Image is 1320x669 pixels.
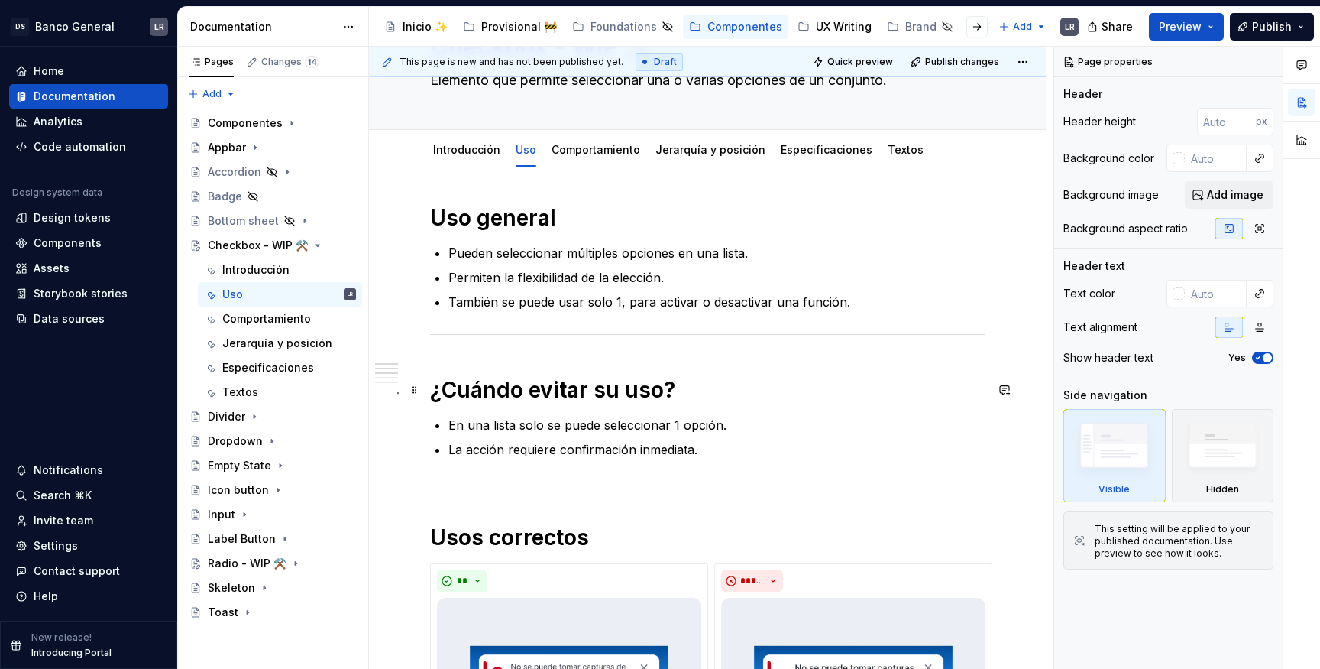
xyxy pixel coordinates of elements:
p: En una lista solo se puede seleccionar 1 opción. [448,416,985,434]
a: Foundations [566,15,680,39]
div: Uso [510,133,542,165]
div: UX Writing [816,19,872,34]
div: Storybook stories [34,286,128,301]
div: Banco General [35,19,115,34]
a: Comportamiento [552,143,640,156]
div: Jerarquía y posición [649,133,772,165]
p: Pueden seleccionar múltiples opciones en una lista. [448,244,985,262]
div: Badge [208,189,242,204]
p: También se puede usar solo 1, para activar o desactivar una función. [448,293,985,311]
button: Publish [1230,13,1314,41]
button: Publish changes [906,51,1006,73]
div: Assets [34,261,70,276]
div: Hidden [1206,483,1239,495]
div: DS [11,18,29,36]
div: Page tree [378,11,991,42]
a: Bottom sheet [183,209,362,233]
div: Divider [208,409,245,424]
a: Toast [183,600,362,625]
a: Introducción [433,143,500,156]
div: Checkbox - WIP ⚒️ [208,238,309,253]
div: Inicio ✨ [403,19,448,34]
div: Text color [1063,286,1115,301]
div: Background aspect ratio [1063,221,1188,236]
a: Design tokens [9,206,168,230]
span: Publish [1252,19,1292,34]
div: Help [34,589,58,604]
div: Textos [882,133,930,165]
a: Icon button [183,478,362,502]
div: LR [1065,21,1075,33]
a: Appbar [183,135,362,160]
a: Radio - WIP ⚒️ [183,551,362,576]
div: Toast [208,605,238,620]
input: Auto [1185,280,1247,307]
div: Label Button [208,531,276,547]
label: Yes [1228,352,1246,364]
div: Especificaciones [775,133,878,165]
div: Header height [1063,114,1136,129]
div: Uso [222,287,243,302]
a: Componentes [183,111,362,135]
a: Empty State [183,453,362,478]
span: 14 [305,56,319,68]
a: Storybook stories [9,281,168,306]
div: Home [34,63,64,79]
div: Jerarquía y posición [222,336,332,351]
div: Contact support [34,563,120,579]
a: Checkbox - WIP ⚒️ [183,233,362,258]
a: Badge [183,184,362,209]
div: Text alignment [1063,320,1137,335]
div: Icon button [208,482,269,498]
span: This page is new and has not been published yet. [400,56,623,68]
p: La acción requiere confirmación inmediata. [448,440,985,459]
button: Preview [1149,13,1224,41]
a: Provisional 🚧 [457,15,563,39]
h1: Uso general [430,204,985,232]
div: Settings [34,538,78,554]
p: px [1256,115,1267,128]
div: Pages [189,56,234,68]
span: Share [1102,19,1133,34]
div: Input [208,507,235,522]
div: Hidden [1172,409,1274,502]
div: Introducción [222,262,290,278]
div: Analytics [34,114,82,129]
button: Help [9,584,168,609]
div: LR [348,287,353,302]
a: Componentes [683,15,788,39]
h1: Usos correctos [430,524,985,551]
button: Quick preview [808,51,900,73]
div: Brand [905,19,937,34]
div: This setting will be applied to your published documentation. Use preview to see how it looks. [1095,523,1263,560]
div: Documentation [190,19,335,34]
span: Add [202,88,222,100]
button: Search ⌘K [9,483,168,508]
span: Quick preview [827,56,893,68]
span: Publish changes [925,56,999,68]
div: Visible [1063,409,1166,502]
div: Comportamiento [545,133,646,165]
div: Componentes [707,19,782,34]
a: Dropdown [183,429,362,453]
a: UX Writing [791,15,878,39]
div: Header [1063,86,1102,102]
button: Notifications [9,458,168,482]
button: DSBanco GeneralLR [3,10,174,43]
div: Comportamiento [222,311,311,326]
div: Changes [261,56,319,68]
a: Analytics [9,109,168,134]
input: Auto [1185,145,1247,172]
a: Comportamiento [198,307,362,331]
div: Visible [1098,483,1130,495]
h1: ¿Cuándo evitar su uso? [430,376,985,404]
div: Header text [1063,258,1125,274]
a: Data sources [9,307,168,331]
div: Appbar [208,140,246,155]
div: Componentes [208,115,283,131]
button: Share [1079,13,1143,41]
a: Brand [881,15,959,39]
div: Provisional 🚧 [481,19,557,34]
div: Side navigation [1063,388,1147,403]
div: Radio - WIP ⚒️ [208,556,286,571]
